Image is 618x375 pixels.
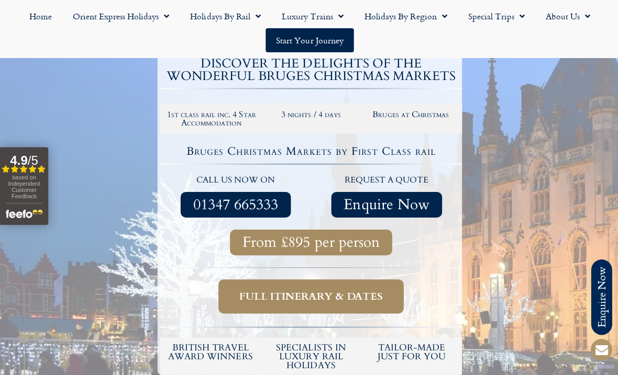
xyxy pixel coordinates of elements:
a: Start your Journey [265,29,353,53]
a: Special Trips [457,5,534,29]
h2: Bruges at Christmas [365,111,454,119]
h2: 3 nights / 4 days [266,111,355,119]
h5: tailor-made just for you [366,343,456,361]
a: Holidays by Rail [180,5,271,29]
a: Holidays by Region [354,5,457,29]
a: About Us [534,5,600,29]
h6: Specialists in luxury rail holidays [266,343,356,370]
span: From £895 per person [242,236,379,249]
h4: Bruges Christmas Markets by First Class rail [161,146,459,157]
a: Luxury Trains [271,5,354,29]
a: Orient Express Holidays [62,5,180,29]
p: call us now on [165,174,305,188]
a: Full itinerary & dates [218,280,403,314]
h2: 1st class rail inc. 4 Star Accommodation [167,111,256,128]
span: Enquire Now [343,199,428,212]
a: From £895 per person [229,230,391,256]
nav: Menu [5,5,613,53]
span: Full itinerary & dates [239,290,382,303]
h2: DISCOVER THE DELIGHTS OF THE WONDERFUL BRUGES CHRISTMAS MARKETS [160,59,461,84]
a: Enquire Now [330,192,441,218]
p: request a quote [316,174,456,188]
h5: British Travel Award winners [165,343,255,361]
a: Home [19,5,62,29]
span: 01347 665333 [193,199,278,212]
a: 01347 665333 [180,192,290,218]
